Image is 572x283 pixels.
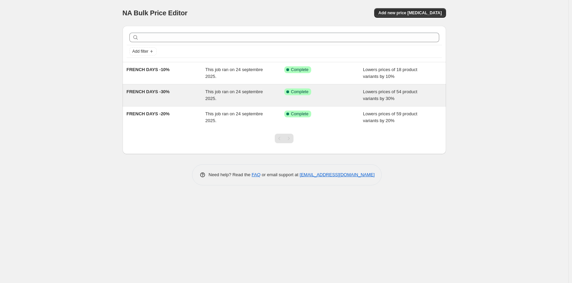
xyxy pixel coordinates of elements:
[275,134,293,143] nav: Pagination
[291,67,308,72] span: Complete
[205,111,263,123] span: This job ran on 24 septembre 2025.
[374,8,446,18] button: Add new price [MEDICAL_DATA]
[291,111,308,117] span: Complete
[127,67,170,72] span: FRENCH DAYS -10%
[378,10,442,16] span: Add new price [MEDICAL_DATA]
[260,172,300,177] span: or email support at
[209,172,252,177] span: Need help? Read the
[363,111,417,123] span: Lowers prices of 59 product variants by 20%
[205,89,263,101] span: This job ran on 24 septembre 2025.
[127,111,170,116] span: FRENCH DAYS -20%
[291,89,308,95] span: Complete
[132,49,148,54] span: Add filter
[300,172,375,177] a: [EMAIL_ADDRESS][DOMAIN_NAME]
[205,67,263,79] span: This job ran on 24 septembre 2025.
[129,47,157,55] button: Add filter
[123,9,188,17] span: NA Bulk Price Editor
[252,172,260,177] a: FAQ
[363,89,417,101] span: Lowers prices of 54 product variants by 30%
[363,67,417,79] span: Lowers prices of 18 product variants by 10%
[127,89,170,94] span: FRENCH DAYS -30%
